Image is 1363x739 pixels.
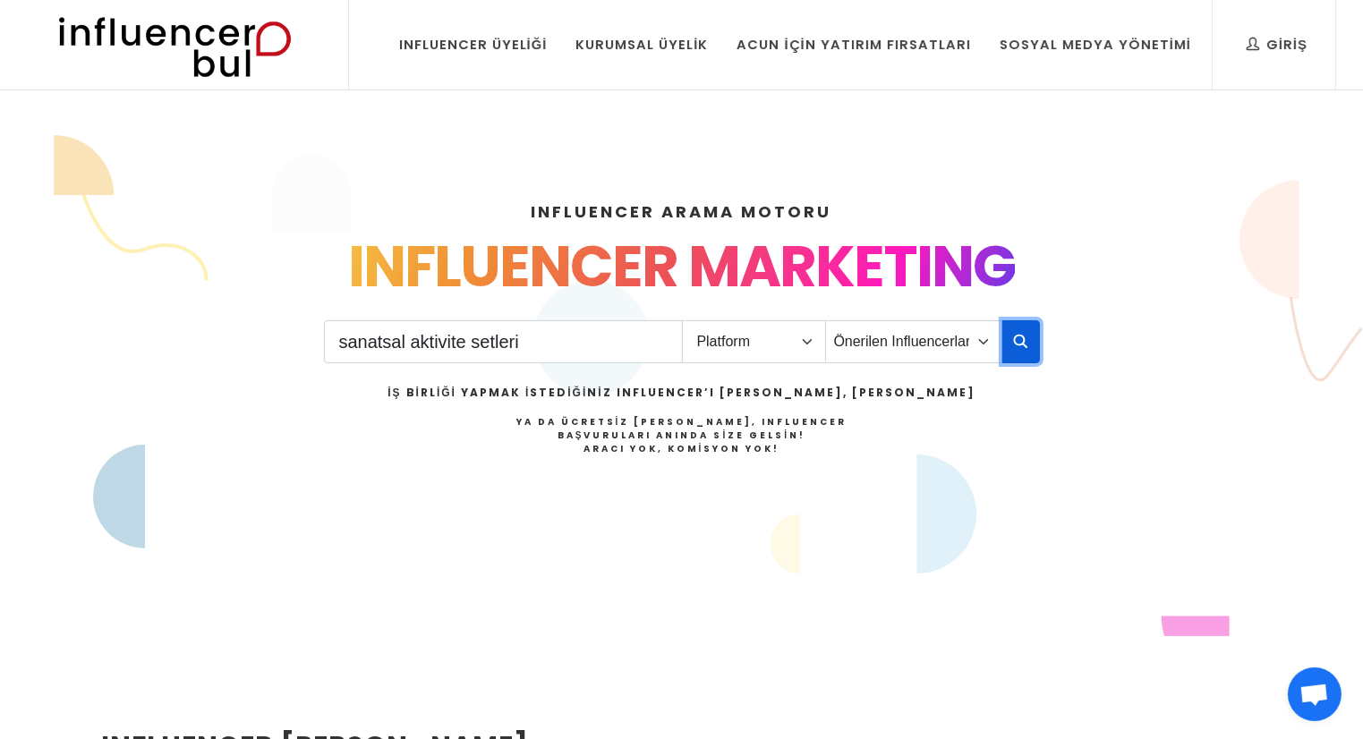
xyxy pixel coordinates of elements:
div: Giriş [1247,35,1308,55]
h4: INFLUENCER ARAMA MOTORU [102,200,1262,224]
input: Search [324,320,683,363]
h4: Ya da Ücretsiz [PERSON_NAME], Influencer Başvuruları Anında Size Gelsin! [388,415,975,455]
div: Sosyal Medya Yönetimi [1000,35,1191,55]
div: Acun İçin Yatırım Fırsatları [737,35,970,55]
div: Influencer Üyeliği [399,35,548,55]
strong: Aracı Yok, Komisyon Yok! [584,442,780,455]
div: Kurumsal Üyelik [575,35,708,55]
div: INFLUENCER MARKETING [102,224,1262,310]
div: Açık sohbet [1288,667,1342,721]
h2: İş Birliği Yapmak İstediğiniz Influencer’ı [PERSON_NAME], [PERSON_NAME] [388,385,975,401]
